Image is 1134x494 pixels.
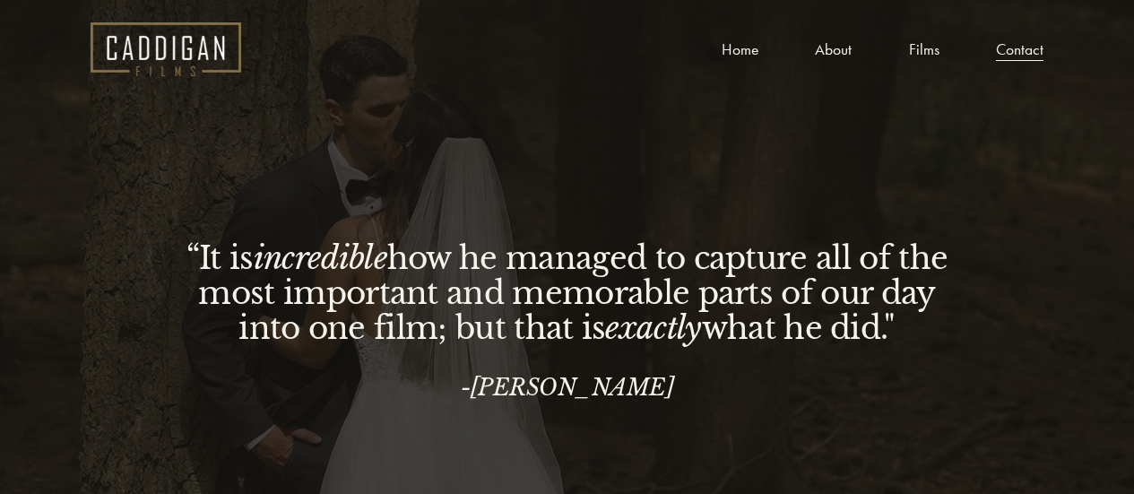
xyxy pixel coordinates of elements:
[996,36,1043,63] a: Contact
[91,22,240,76] img: Caddigan Films
[605,309,701,347] em: exactly
[815,36,852,63] a: About
[254,239,387,277] em: incredible
[171,241,964,346] h3: “It is how he managed to capture all of the most important and memorable parts of our day into on...
[722,36,758,63] a: Home
[461,374,674,402] em: -[PERSON_NAME]
[909,36,939,63] a: Films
